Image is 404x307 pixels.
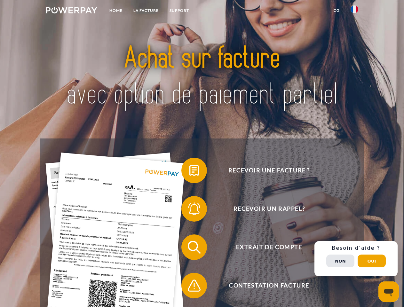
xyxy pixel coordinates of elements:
button: Recevoir une facture ? [181,158,348,183]
iframe: Bouton de lancement de la fenêtre de messagerie [378,281,399,302]
img: qb_bell.svg [186,201,202,217]
h3: Besoin d’aide ? [318,245,394,251]
img: qb_search.svg [186,239,202,255]
a: LA FACTURE [128,5,164,16]
button: Oui [358,255,386,267]
a: CG [328,5,345,16]
button: Contestation Facture [181,273,348,298]
button: Extrait de compte [181,234,348,260]
a: Support [164,5,194,16]
a: Home [104,5,128,16]
span: Recevoir une facture ? [191,158,347,183]
button: Non [326,255,354,267]
img: logo-powerpay-white.svg [46,7,97,13]
button: Recevoir un rappel? [181,196,348,222]
span: Extrait de compte [191,234,347,260]
span: Contestation Facture [191,273,347,298]
span: Recevoir un rappel? [191,196,347,222]
img: qb_warning.svg [186,278,202,294]
img: qb_bill.svg [186,162,202,178]
div: Schnellhilfe [314,241,398,276]
img: title-powerpay_fr.svg [61,31,343,122]
img: fr [351,5,358,13]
